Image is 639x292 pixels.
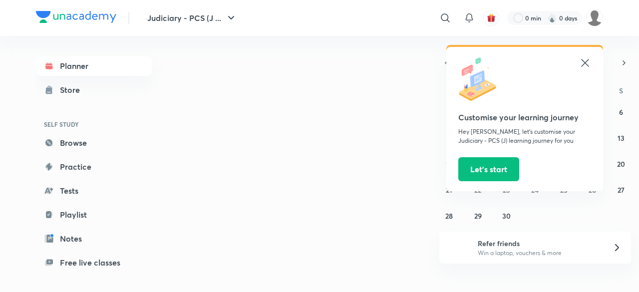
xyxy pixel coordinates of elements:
a: Store [36,80,152,100]
a: Tests [36,181,152,201]
abbr: September 24, 2025 [531,185,539,195]
a: Company Logo [36,11,116,25]
button: September 29, 2025 [470,208,486,224]
abbr: September 14, 2025 [446,159,453,169]
button: September 7, 2025 [441,130,457,146]
button: September 13, 2025 [613,130,629,146]
p: Win a laptop, vouchers & more [478,249,601,258]
abbr: September 26, 2025 [589,185,596,195]
abbr: September 6, 2025 [619,107,623,117]
button: September 27, 2025 [613,182,629,198]
button: September 21, 2025 [441,182,457,198]
abbr: September 21, 2025 [446,185,452,195]
button: September 28, 2025 [441,208,457,224]
abbr: September 25, 2025 [560,185,568,195]
button: avatar [483,10,499,26]
h6: SELF STUDY [36,116,152,133]
abbr: September 22, 2025 [474,185,481,195]
a: Browse [36,133,152,153]
img: Company Logo [36,11,116,23]
h5: Customise your learning journey [458,111,591,123]
h6: Refer friends [478,238,601,249]
button: September 30, 2025 [499,208,515,224]
abbr: September 28, 2025 [445,211,453,221]
img: referral [447,238,467,258]
abbr: September 27, 2025 [618,185,625,195]
a: Playlist [36,205,152,225]
button: September 14, 2025 [441,156,457,172]
img: streak [547,13,557,23]
abbr: Saturday [619,86,623,95]
button: Judiciary - PCS (J ... [141,8,243,28]
a: Planner [36,56,152,76]
button: September 6, 2025 [613,104,629,120]
a: Free live classes [36,253,152,273]
button: September 20, 2025 [613,156,629,172]
a: Notes [36,229,152,249]
abbr: September 13, 2025 [618,133,625,143]
abbr: September 23, 2025 [503,185,510,195]
abbr: September 29, 2025 [474,211,482,221]
button: Let’s start [458,157,519,181]
a: Practice [36,157,152,177]
img: icon [458,57,503,102]
p: Hey [PERSON_NAME], let’s customise your Judiciary - PCS (J) learning journey for you [458,127,591,145]
abbr: September 20, 2025 [617,159,625,169]
div: Store [60,84,86,96]
abbr: September 30, 2025 [502,211,511,221]
img: avatar [487,13,496,22]
img: Shefali Garg [586,9,603,26]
